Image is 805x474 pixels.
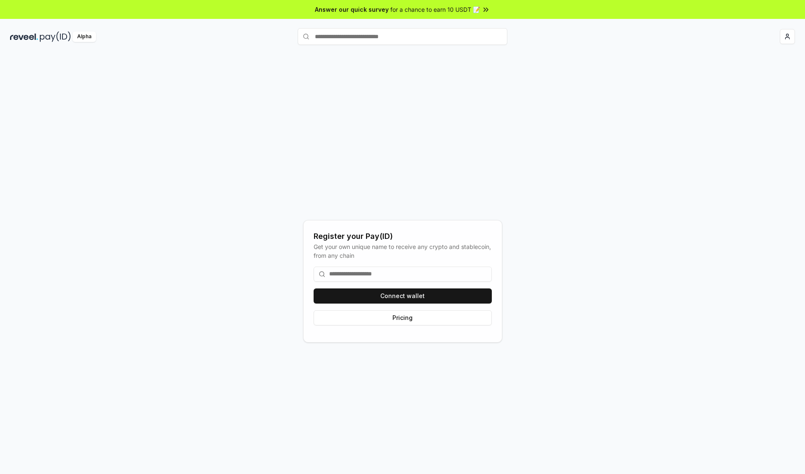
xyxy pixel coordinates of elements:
div: Alpha [73,31,96,42]
img: pay_id [40,31,71,42]
span: for a chance to earn 10 USDT 📝 [390,5,480,14]
button: Connect wallet [314,288,492,304]
button: Pricing [314,310,492,325]
img: reveel_dark [10,31,38,42]
span: Answer our quick survey [315,5,389,14]
div: Register your Pay(ID) [314,230,492,242]
div: Get your own unique name to receive any crypto and stablecoin, from any chain [314,242,492,260]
